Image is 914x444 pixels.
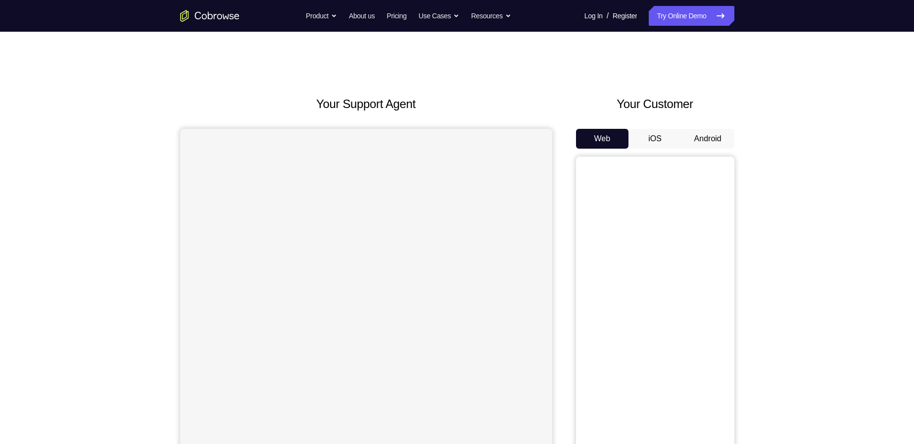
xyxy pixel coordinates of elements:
[613,6,637,26] a: Register
[628,129,681,149] button: iOS
[584,6,603,26] a: Log In
[576,129,629,149] button: Web
[607,10,609,22] span: /
[681,129,734,149] button: Android
[349,6,375,26] a: About us
[306,6,337,26] button: Product
[576,95,734,113] h2: Your Customer
[386,6,406,26] a: Pricing
[180,10,240,22] a: Go to the home page
[180,95,552,113] h2: Your Support Agent
[649,6,734,26] a: Try Online Demo
[419,6,459,26] button: Use Cases
[471,6,511,26] button: Resources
